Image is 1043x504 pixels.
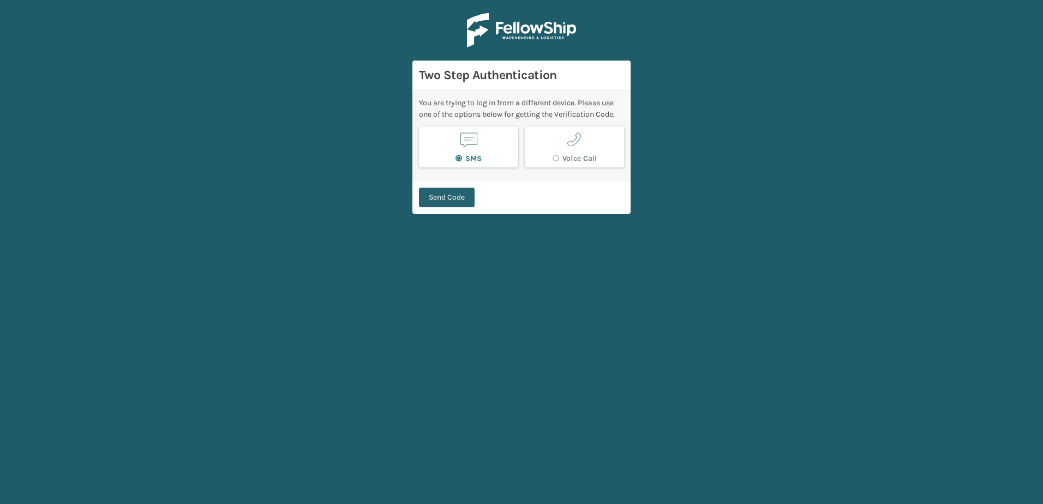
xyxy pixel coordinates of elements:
[455,154,482,163] label: SMS
[419,97,624,120] div: You are trying to log in from a different device. Please use one of the options below for getting...
[419,188,475,207] button: Send Code
[553,154,597,163] label: Voice Call
[419,67,624,83] h3: Two Step Authentication
[467,13,576,47] img: Logo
